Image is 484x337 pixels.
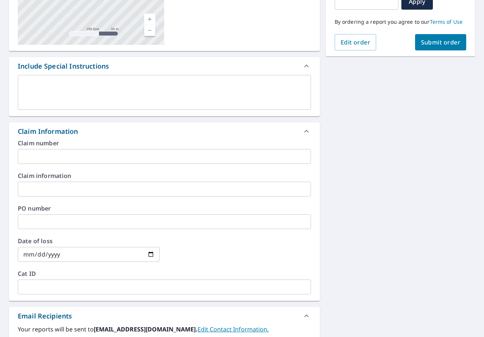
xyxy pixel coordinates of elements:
div: Include Special Instructions [9,57,320,75]
label: Date of loss [18,238,160,244]
label: Claim information [18,173,311,179]
div: Include Special Instructions [18,61,109,71]
div: Email Recipients [9,307,320,325]
button: Edit order [335,34,377,50]
div: Claim Information [18,126,78,136]
p: By ordering a report you agree to our [335,19,466,25]
span: Submit order [421,38,461,46]
div: Claim Information [9,122,320,140]
label: Cat ID [18,271,311,277]
button: Submit order [415,34,467,50]
label: Your reports will be sent to [18,325,311,334]
label: Claim number [18,140,311,146]
a: Current Level 17, Zoom Out [144,25,155,36]
b: [EMAIL_ADDRESS][DOMAIN_NAME]. [94,325,198,333]
span: Edit order [341,38,371,46]
a: EditContactInfo [198,325,269,333]
a: Current Level 17, Zoom In [144,14,155,25]
label: PO number [18,205,311,211]
div: Email Recipients [18,311,72,321]
a: Terms of Use [430,18,463,25]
